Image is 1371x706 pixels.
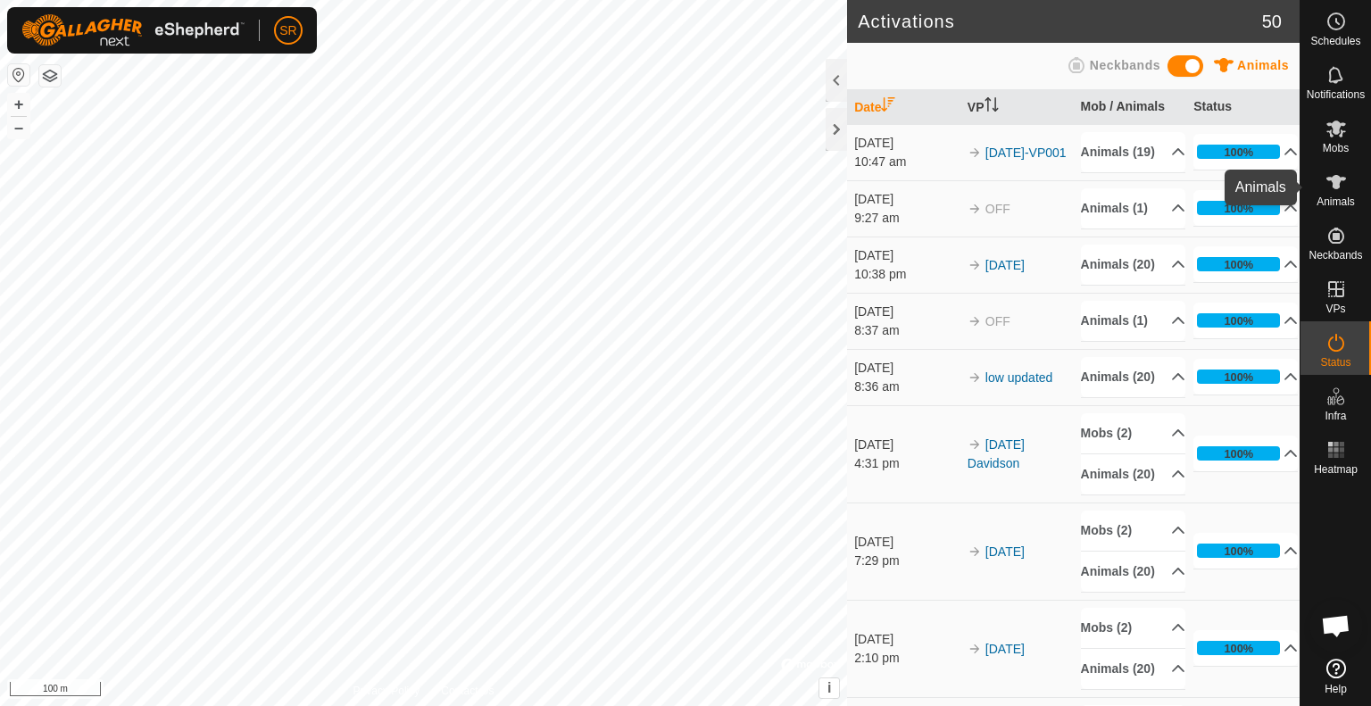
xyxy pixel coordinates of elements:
[968,202,982,216] img: arrow
[1081,188,1185,228] p-accordion-header: Animals (1)
[847,90,960,125] th: Date
[968,544,982,559] img: arrow
[1237,58,1289,72] span: Animals
[1081,245,1185,285] p-accordion-header: Animals (20)
[854,630,959,649] div: [DATE]
[827,680,831,695] span: i
[39,65,61,87] button: Map Layers
[1309,599,1363,652] div: Open chat
[1317,196,1355,207] span: Animals
[1325,411,1346,421] span: Infra
[985,544,1025,559] a: [DATE]
[1197,446,1280,461] div: 100%
[1197,313,1280,328] div: 100%
[854,153,959,171] div: 10:47 am
[854,209,959,228] div: 9:27 am
[1325,684,1347,694] span: Help
[854,552,959,570] div: 7:29 pm
[854,134,959,153] div: [DATE]
[1224,312,1253,329] div: 100%
[1074,90,1187,125] th: Mob / Animals
[1325,303,1345,314] span: VPs
[1081,357,1185,397] p-accordion-header: Animals (20)
[1090,58,1160,72] span: Neckbands
[1307,89,1365,100] span: Notifications
[819,678,839,698] button: i
[1193,246,1298,282] p-accordion-header: 100%
[8,94,29,115] button: +
[1314,464,1358,475] span: Heatmap
[1224,543,1253,560] div: 100%
[1081,552,1185,592] p-accordion-header: Animals (20)
[1197,370,1280,384] div: 100%
[1224,445,1253,462] div: 100%
[1081,301,1185,341] p-accordion-header: Animals (1)
[854,436,959,454] div: [DATE]
[985,314,1010,328] span: OFF
[854,303,959,321] div: [DATE]
[1197,544,1280,558] div: 100%
[1193,303,1298,338] p-accordion-header: 100%
[1224,369,1253,386] div: 100%
[21,14,245,46] img: Gallagher Logo
[1193,436,1298,471] p-accordion-header: 100%
[985,100,999,114] p-sorticon: Activate to sort
[1197,641,1280,655] div: 100%
[1081,413,1185,453] p-accordion-header: Mobs (2)
[1081,454,1185,494] p-accordion-header: Animals (20)
[1081,511,1185,551] p-accordion-header: Mobs (2)
[854,359,959,378] div: [DATE]
[858,11,1262,32] h2: Activations
[968,258,982,272] img: arrow
[881,100,895,114] p-sorticon: Activate to sort
[1081,649,1185,689] p-accordion-header: Animals (20)
[960,90,1074,125] th: VP
[1197,201,1280,215] div: 100%
[854,378,959,396] div: 8:36 am
[968,642,982,656] img: arrow
[8,117,29,138] button: –
[1193,359,1298,395] p-accordion-header: 100%
[854,649,959,668] div: 2:10 pm
[279,21,296,40] span: SR
[854,246,959,265] div: [DATE]
[1081,608,1185,648] p-accordion-header: Mobs (2)
[968,437,1025,470] a: [DATE] Davidson
[985,145,1067,160] a: [DATE]-VP001
[1081,132,1185,172] p-accordion-header: Animals (19)
[1197,145,1280,159] div: 100%
[1300,652,1371,702] a: Help
[1224,256,1253,273] div: 100%
[985,642,1025,656] a: [DATE]
[1193,190,1298,226] p-accordion-header: 100%
[985,370,1053,385] a: low updated
[1309,250,1362,261] span: Neckbands
[854,265,959,284] div: 10:38 pm
[8,64,29,86] button: Reset Map
[1224,144,1253,161] div: 100%
[854,533,959,552] div: [DATE]
[968,145,982,160] img: arrow
[854,321,959,340] div: 8:37 am
[1193,630,1298,666] p-accordion-header: 100%
[1193,533,1298,569] p-accordion-header: 100%
[1310,36,1360,46] span: Schedules
[1323,143,1349,154] span: Mobs
[985,202,1010,216] span: OFF
[1224,200,1253,217] div: 100%
[353,683,420,699] a: Privacy Policy
[985,258,1025,272] a: [DATE]
[1262,8,1282,35] span: 50
[854,454,959,473] div: 4:31 pm
[968,314,982,328] img: arrow
[968,437,982,452] img: arrow
[1197,257,1280,271] div: 100%
[441,683,494,699] a: Contact Us
[1320,357,1350,368] span: Status
[1224,640,1253,657] div: 100%
[1193,134,1298,170] p-accordion-header: 100%
[968,370,982,385] img: arrow
[854,190,959,209] div: [DATE]
[1186,90,1300,125] th: Status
